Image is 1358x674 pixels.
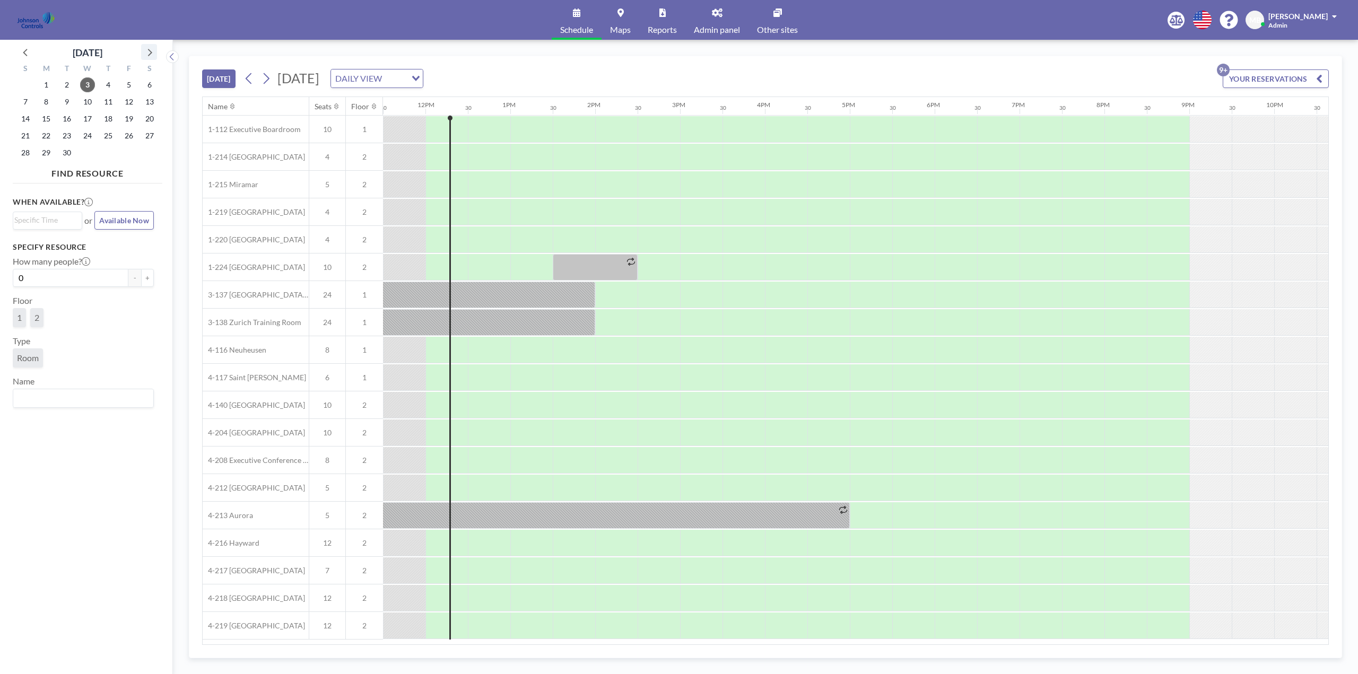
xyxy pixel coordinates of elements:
[203,290,309,300] span: 3-137 [GEOGRAPHIC_DATA] Training Room
[13,376,34,387] label: Name
[80,94,95,109] span: Wednesday, September 10, 2025
[309,345,345,355] span: 8
[346,125,383,134] span: 1
[385,72,405,85] input: Search for option
[648,25,677,34] span: Reports
[277,70,319,86] span: [DATE]
[80,128,95,143] span: Wednesday, September 24, 2025
[14,391,147,405] input: Search for option
[805,104,811,111] div: 30
[587,101,600,109] div: 2PM
[18,128,33,143] span: Sunday, September 21, 2025
[346,400,383,410] span: 2
[121,111,136,126] span: Friday, September 19, 2025
[142,77,157,92] span: Saturday, September 6, 2025
[1059,104,1066,111] div: 30
[309,180,345,189] span: 5
[208,102,228,111] div: Name
[39,145,54,160] span: Monday, September 29, 2025
[39,77,54,92] span: Monday, September 1, 2025
[309,511,345,520] span: 5
[101,94,116,109] span: Thursday, September 11, 2025
[17,312,22,323] span: 1
[101,111,116,126] span: Thursday, September 18, 2025
[18,145,33,160] span: Sunday, September 28, 2025
[1181,101,1195,109] div: 9PM
[346,262,383,272] span: 2
[1229,104,1235,111] div: 30
[346,456,383,465] span: 2
[610,25,631,34] span: Maps
[346,566,383,575] span: 2
[80,77,95,92] span: Wednesday, September 3, 2025
[59,94,74,109] span: Tuesday, September 9, 2025
[346,621,383,631] span: 2
[203,373,306,382] span: 4-117 Saint [PERSON_NAME]
[346,373,383,382] span: 1
[1096,101,1110,109] div: 8PM
[380,104,387,111] div: 30
[13,242,154,252] h3: Specify resource
[346,318,383,327] span: 1
[94,211,154,230] button: Available Now
[1249,15,1261,25] span: MB
[694,25,740,34] span: Admin panel
[13,212,82,228] div: Search for option
[203,511,253,520] span: 4-213 Aurora
[101,77,116,92] span: Thursday, September 4, 2025
[309,318,345,327] span: 24
[118,63,139,76] div: F
[309,593,345,603] span: 12
[59,145,74,160] span: Tuesday, September 30, 2025
[121,94,136,109] span: Friday, September 12, 2025
[309,621,345,631] span: 12
[203,152,305,162] span: 1-214 [GEOGRAPHIC_DATA]
[720,104,726,111] div: 30
[84,215,92,226] span: or
[309,262,345,272] span: 10
[202,69,236,88] button: [DATE]
[309,235,345,244] span: 4
[17,353,39,363] span: Room
[309,483,345,493] span: 5
[34,312,39,323] span: 2
[309,566,345,575] span: 7
[121,77,136,92] span: Friday, September 5, 2025
[309,125,345,134] span: 10
[203,235,305,244] span: 1-220 [GEOGRAPHIC_DATA]
[203,428,305,437] span: 4-204 [GEOGRAPHIC_DATA]
[309,400,345,410] span: 10
[73,45,102,60] div: [DATE]
[309,373,345,382] span: 6
[309,428,345,437] span: 10
[36,63,57,76] div: M
[203,207,305,217] span: 1-219 [GEOGRAPHIC_DATA]
[346,180,383,189] span: 2
[101,128,116,143] span: Thursday, September 25, 2025
[203,345,266,355] span: 4-116 Neuheusen
[15,63,36,76] div: S
[39,111,54,126] span: Monday, September 15, 2025
[203,456,309,465] span: 4-208 Executive Conference Room
[635,104,641,111] div: 30
[80,111,95,126] span: Wednesday, September 17, 2025
[1268,21,1287,29] span: Admin
[346,345,383,355] span: 1
[142,94,157,109] span: Saturday, September 13, 2025
[203,538,259,548] span: 4-216 Hayward
[142,128,157,143] span: Saturday, September 27, 2025
[465,104,472,111] div: 30
[550,104,556,111] div: 30
[203,483,305,493] span: 4-212 [GEOGRAPHIC_DATA]
[346,290,383,300] span: 1
[346,207,383,217] span: 2
[346,538,383,548] span: 2
[203,262,305,272] span: 1-224 [GEOGRAPHIC_DATA]
[927,101,940,109] div: 6PM
[1012,101,1025,109] div: 7PM
[17,10,55,31] img: organization-logo
[309,538,345,548] span: 12
[1144,104,1151,111] div: 30
[346,152,383,162] span: 2
[39,94,54,109] span: Monday, September 8, 2025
